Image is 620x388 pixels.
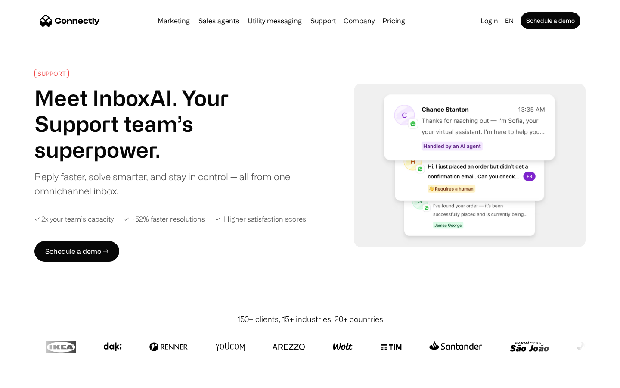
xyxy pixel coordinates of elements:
[237,313,383,325] div: 150+ clients, 15+ industries, 20+ countries
[40,14,100,27] a: home
[344,15,375,27] div: Company
[9,372,52,385] aside: Language selected: English
[17,373,52,385] ul: Language list
[215,215,306,223] div: ✓ Higher satisfaction scores
[124,215,205,223] div: ✓ ~52% faster resolutions
[34,215,114,223] div: ✓ 2x your team’s capacity
[34,169,296,198] div: Reply faster, solve smarter, and stay in control — all from one omnichannel inbox.
[502,15,519,27] div: en
[505,15,514,27] div: en
[379,17,409,24] a: Pricing
[37,70,66,77] div: SUPPORT
[34,85,296,163] h1: Meet InboxAI. Your Support team’s superpower.
[34,241,119,262] a: Schedule a demo →
[244,17,305,24] a: Utility messaging
[195,17,242,24] a: Sales agents
[341,15,377,27] div: Company
[477,15,502,27] a: Login
[154,17,193,24] a: Marketing
[521,12,580,29] a: Schedule a demo
[307,17,339,24] a: Support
